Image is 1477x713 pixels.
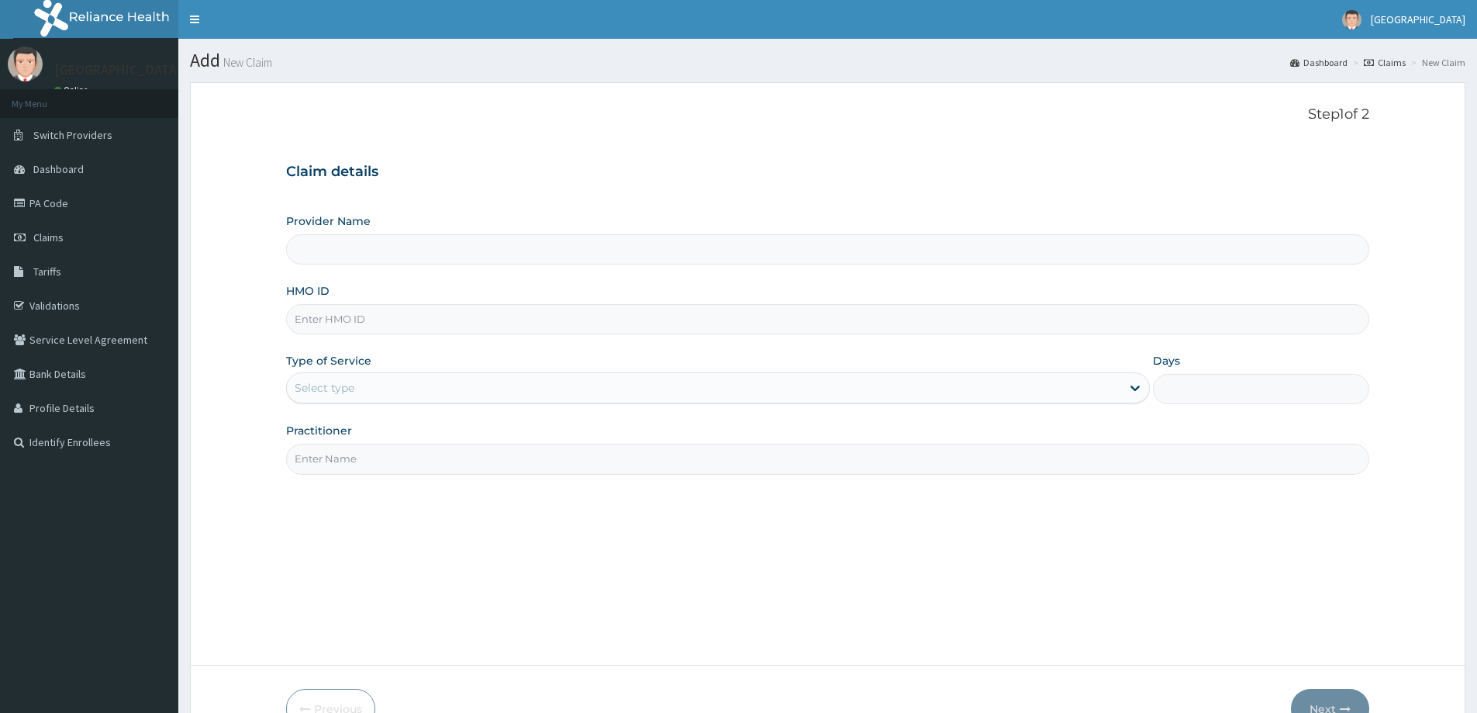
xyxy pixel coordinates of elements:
[1407,56,1465,69] li: New Claim
[1364,56,1406,69] a: Claims
[286,213,371,229] label: Provider Name
[1153,353,1180,369] label: Days
[286,164,1369,181] h3: Claim details
[220,57,272,68] small: New Claim
[33,230,64,244] span: Claims
[295,380,354,396] div: Select type
[190,50,1465,71] h1: Add
[286,106,1369,123] p: Step 1 of 2
[286,283,330,299] label: HMO ID
[286,444,1369,474] input: Enter Name
[1371,12,1465,26] span: [GEOGRAPHIC_DATA]
[286,423,352,438] label: Practitioner
[33,162,84,176] span: Dashboard
[54,85,91,95] a: Online
[8,47,43,81] img: User Image
[286,304,1369,334] input: Enter HMO ID
[54,63,182,77] p: [GEOGRAPHIC_DATA]
[33,128,112,142] span: Switch Providers
[1342,10,1361,29] img: User Image
[33,265,61,279] span: Tariffs
[286,353,371,369] label: Type of Service
[1290,56,1348,69] a: Dashboard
